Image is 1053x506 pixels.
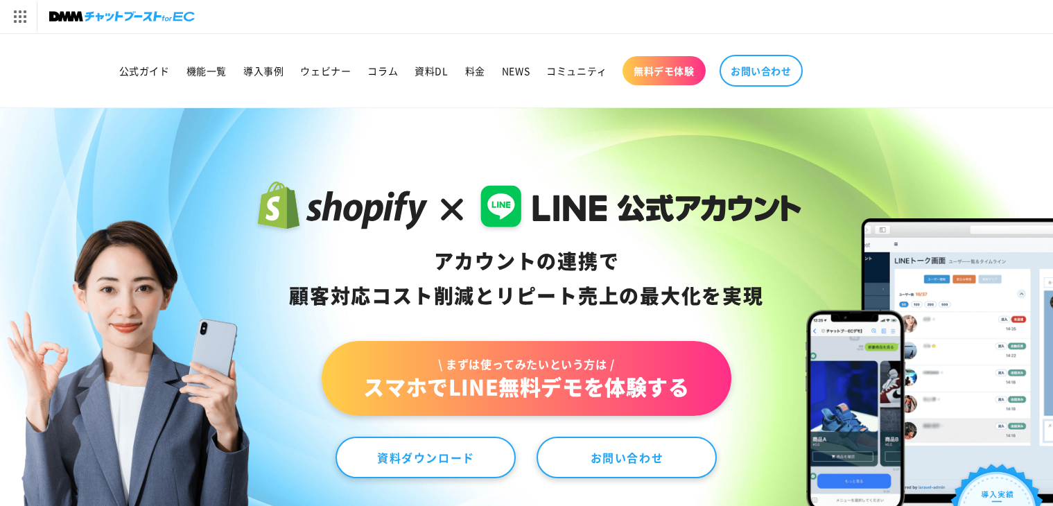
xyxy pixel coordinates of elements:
span: 公式ガイド [119,64,170,77]
a: 機能一覧 [178,56,235,85]
a: お問い合わせ [720,55,803,87]
a: \ まずは使ってみたいという方は /スマホでLINE無料デモを体験する [322,341,731,416]
a: 資料DL [406,56,456,85]
span: 料金 [465,64,485,77]
a: 料金 [457,56,494,85]
span: コラム [367,64,398,77]
a: ウェビナー [292,56,359,85]
span: 導入事例 [243,64,284,77]
span: ウェビナー [300,64,351,77]
span: 機能一覧 [186,64,227,77]
div: アカウントの連携で 顧客対応コスト削減と リピート売上の 最大化を実現 [252,244,801,313]
a: 導入事例 [235,56,292,85]
span: 無料デモ体験 [634,64,695,77]
a: 資料ダウンロード [336,437,516,478]
span: NEWS [502,64,530,77]
a: 公式ガイド [111,56,178,85]
a: お問い合わせ [537,437,717,478]
img: サービス [2,2,37,31]
span: \ まずは使ってみたいという方は / [363,356,689,372]
span: 資料DL [415,64,448,77]
a: コミュニティ [538,56,616,85]
a: NEWS [494,56,538,85]
a: コラム [359,56,406,85]
img: チャットブーストforEC [49,7,195,26]
a: 無料デモ体験 [623,56,706,85]
span: コミュニティ [546,64,607,77]
span: お問い合わせ [731,64,792,77]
